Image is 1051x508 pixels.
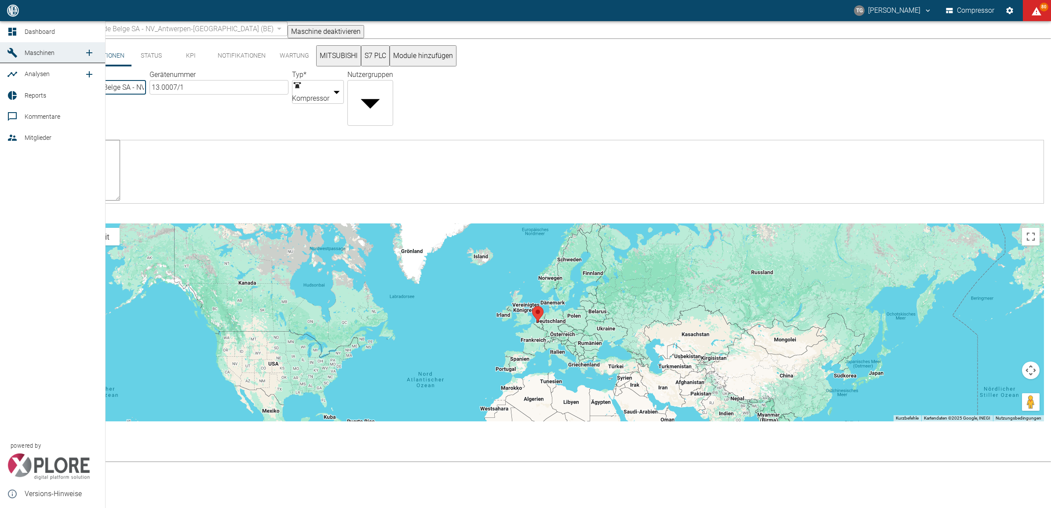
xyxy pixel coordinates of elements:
[1002,3,1018,18] button: Einstellungen
[25,28,55,35] span: Dashboard
[361,45,390,66] button: S7 PLC
[944,3,996,18] button: Compressor
[211,45,273,66] button: Notifikationen
[853,3,933,18] button: thomas.gregoir@neuman-esser.com
[29,23,274,34] a: 13.0007/1_Air Liquide Belge SA - NV_Antwerpen-[GEOGRAPHIC_DATA] (BE)
[25,113,60,120] span: Kommentare
[171,45,211,66] button: KPI
[80,66,98,83] a: new /analyses/list/0
[25,489,98,499] span: Versions-Hinweise
[43,24,274,34] span: 13.0007/1_Air Liquide Belge SA - NV_Antwerpen-[GEOGRAPHIC_DATA] (BE)
[292,93,329,104] span: Kompressor
[1040,3,1048,11] span: 80
[150,80,288,95] input: Gerätenummer
[7,453,90,480] img: Xplore Logo
[25,92,46,99] span: Reports
[131,45,171,66] button: Status
[25,49,55,56] span: Maschinen
[273,45,316,66] button: Wartung
[292,70,307,79] label: Typ *
[11,442,41,450] span: powered by
[347,70,393,79] label: Nutzergruppen
[80,44,98,62] a: new /machines
[150,70,196,79] label: Gerätenummer
[316,45,361,66] button: MITSUBISHI
[25,70,50,77] span: Analysen
[6,4,20,16] img: logo
[25,134,51,141] span: Mitglieder
[390,45,456,66] button: Module hinzufügen
[854,5,865,16] div: TG
[288,25,364,38] button: Maschine deaktivieren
